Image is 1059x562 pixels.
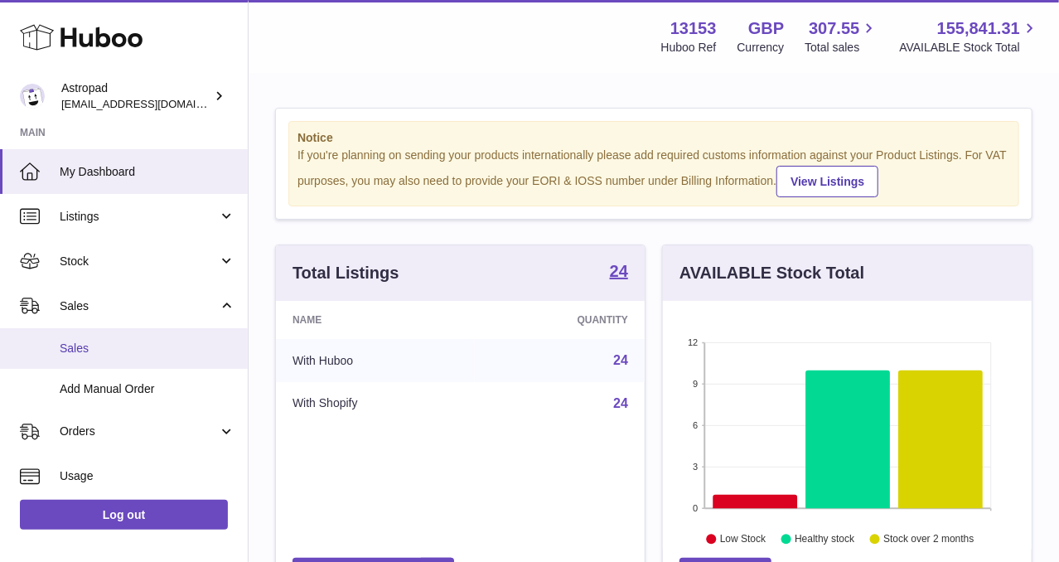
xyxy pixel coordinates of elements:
span: Stock [60,254,218,269]
span: 155,841.31 [937,17,1020,40]
img: matt@astropad.com [20,84,45,109]
td: With Huboo [276,339,475,382]
text: 9 [693,379,698,389]
th: Quantity [475,301,645,339]
text: Healthy stock [795,533,855,545]
a: 307.55 Total sales [805,17,878,56]
text: 6 [693,420,698,430]
a: 24 [613,396,628,410]
div: If you're planning on sending your products internationally please add required customs informati... [297,148,1010,197]
span: AVAILABLE Stock Total [899,40,1039,56]
strong: Notice [297,130,1010,146]
h3: AVAILABLE Stock Total [679,262,864,284]
td: With Shopify [276,382,475,425]
div: Astropad [61,80,210,112]
a: Log out [20,500,228,530]
span: Total sales [805,40,878,56]
a: View Listings [776,166,878,197]
strong: 13153 [670,17,717,40]
div: Currency [737,40,785,56]
text: Stock over 2 months [883,533,974,545]
span: Sales [60,298,218,314]
div: Huboo Ref [661,40,717,56]
strong: 24 [610,263,628,279]
span: Sales [60,341,235,356]
a: 155,841.31 AVAILABLE Stock Total [899,17,1039,56]
a: 24 [613,353,628,367]
th: Name [276,301,475,339]
text: 0 [693,503,698,513]
span: My Dashboard [60,164,235,180]
h3: Total Listings [293,262,399,284]
span: 307.55 [809,17,859,40]
text: Low Stock [720,533,766,545]
strong: GBP [748,17,784,40]
span: Usage [60,468,235,484]
span: Listings [60,209,218,225]
text: 12 [688,337,698,347]
span: [EMAIL_ADDRESS][DOMAIN_NAME] [61,97,244,110]
a: 24 [610,263,628,283]
text: 3 [693,462,698,472]
span: Orders [60,424,218,439]
span: Add Manual Order [60,381,235,397]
